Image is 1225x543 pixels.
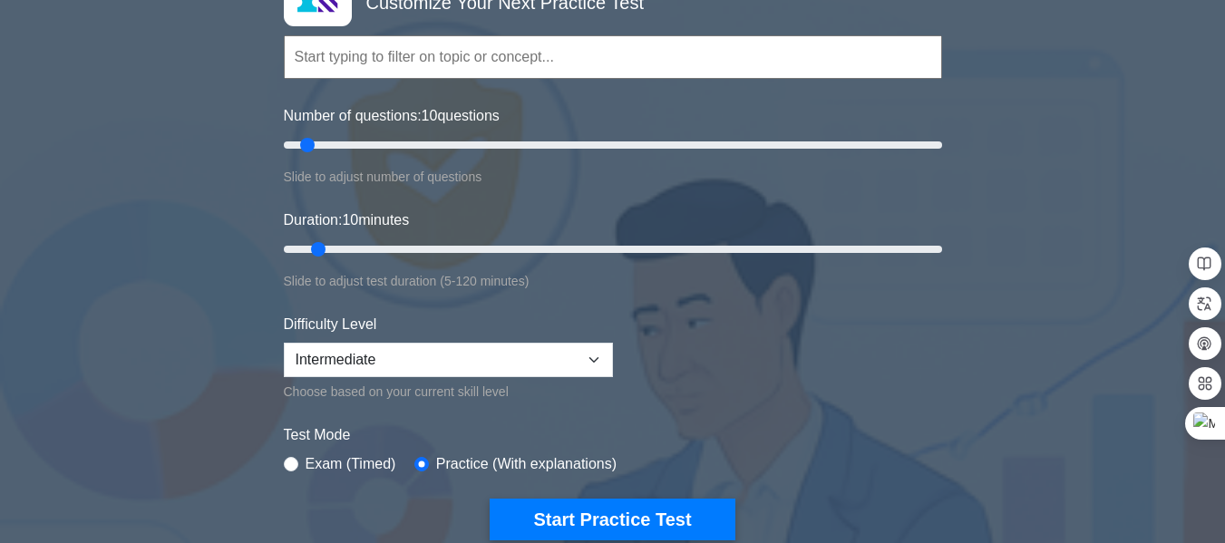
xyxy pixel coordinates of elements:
div: Slide to adjust number of questions [284,166,942,188]
input: Start typing to filter on topic or concept... [284,35,942,79]
span: 10 [422,108,438,123]
div: Choose based on your current skill level [284,381,613,402]
label: Test Mode [284,424,942,446]
label: Number of questions: questions [284,105,500,127]
span: 10 [342,212,358,228]
label: Duration: minutes [284,209,410,231]
label: Difficulty Level [284,314,377,335]
div: Slide to adjust test duration (5-120 minutes) [284,270,942,292]
button: Start Practice Test [490,499,734,540]
label: Exam (Timed) [306,453,396,475]
label: Practice (With explanations) [436,453,617,475]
